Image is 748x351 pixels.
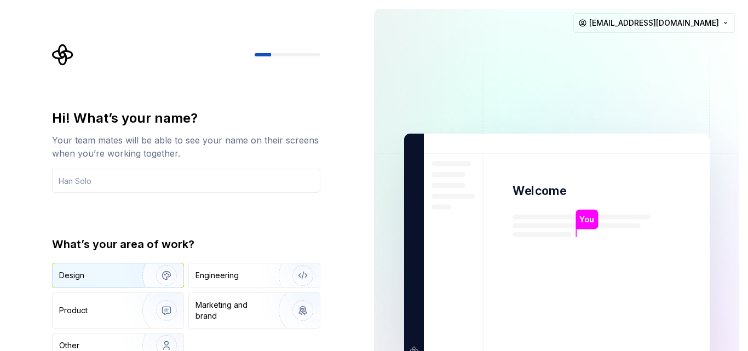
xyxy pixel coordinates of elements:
[52,44,74,66] svg: Supernova Logo
[59,305,88,316] div: Product
[52,110,320,127] div: Hi! What’s your name?
[195,270,239,281] div: Engineering
[52,237,320,252] div: What’s your area of work?
[513,183,566,199] p: Welcome
[579,214,594,226] p: You
[52,134,320,160] div: Your team mates will be able to see your name on their screens when you’re working together.
[59,340,79,351] div: Other
[589,18,719,28] span: [EMAIL_ADDRESS][DOMAIN_NAME]
[59,270,84,281] div: Design
[573,13,735,33] button: [EMAIL_ADDRESS][DOMAIN_NAME]
[195,300,269,321] div: Marketing and brand
[52,169,320,193] input: Han Solo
